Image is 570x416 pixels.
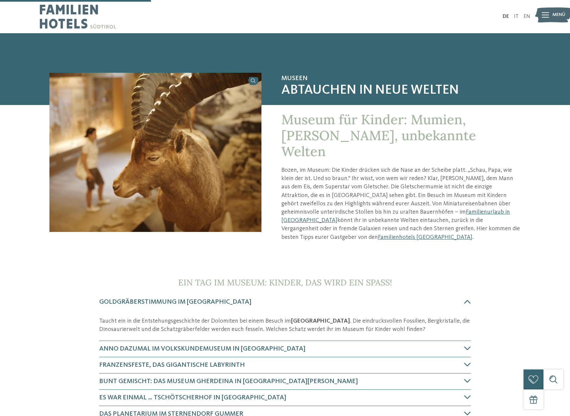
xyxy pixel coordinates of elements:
[99,394,286,401] span: Es war einmal … Tschötscherhof in [GEOGRAPHIC_DATA]
[99,362,245,368] span: Franzensfeste, das gigantische Labyrinth
[552,12,565,18] span: Menü
[99,299,251,305] span: Goldgräberstimmung im [GEOGRAPHIC_DATA]
[49,73,261,232] img: Museum für Kinder in Südtirol
[378,234,472,240] a: Familienhotels [GEOGRAPHIC_DATA]
[524,14,530,19] a: EN
[291,318,350,324] strong: [GEOGRAPHIC_DATA]
[281,166,521,242] p: Bozen, im Museum: Die Kinder drücken sich die Nase an der Scheibe platt. „Schau, Papa, wie klein ...
[281,82,521,98] span: Abtauchen in neue Welten
[514,14,519,19] a: IT
[178,277,392,288] span: Ein Tag im Museum: Kinder, das wird ein Spaß!
[99,346,306,352] span: Anno dazumal im Volkskundemuseum in [GEOGRAPHIC_DATA]
[281,111,476,160] span: Museum für Kinder: Mumien, [PERSON_NAME], unbekannte Welten
[99,317,471,334] p: Taucht ein in die Entstehungsgeschichte der Dolomiten bei einem Besuch im . Die eindrucksvollen F...
[503,14,509,19] a: DE
[99,378,358,385] span: Bunt gemischt: das Museum Gherdeina in [GEOGRAPHIC_DATA][PERSON_NAME]
[281,74,521,82] span: Museen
